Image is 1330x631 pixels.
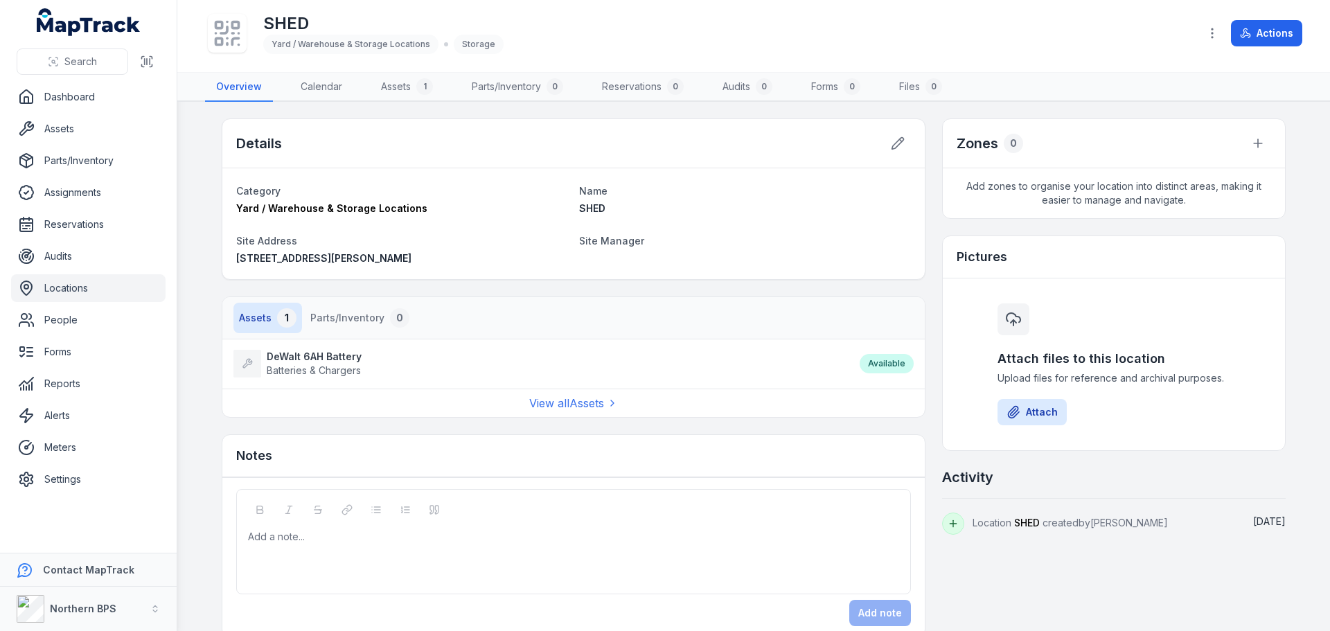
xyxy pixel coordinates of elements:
strong: Contact MapTrack [43,564,134,576]
a: Alerts [11,402,166,429]
span: Yard / Warehouse & Storage Locations [236,202,427,214]
a: Dashboard [11,83,166,111]
button: Assets1 [233,303,302,333]
span: [STREET_ADDRESS][PERSON_NAME] [236,252,411,264]
div: 0 [547,78,563,95]
a: Files0 [888,73,953,102]
span: Site Address [236,235,297,247]
div: 1 [416,78,433,95]
h3: Notes [236,446,272,465]
a: Meters [11,434,166,461]
span: SHED [1014,517,1040,528]
h3: Attach files to this location [997,349,1230,368]
h1: SHED [263,12,504,35]
button: Parts/Inventory0 [305,303,415,333]
button: Actions [1231,20,1302,46]
button: Search [17,48,128,75]
span: Search [64,55,97,69]
div: 0 [667,78,684,95]
a: Audits [11,242,166,270]
a: Forms [11,338,166,366]
a: Reports [11,370,166,398]
h2: Zones [957,134,998,153]
strong: Northern BPS [50,603,116,614]
time: 02/10/2025, 1:49:19 pm [1253,515,1286,527]
span: Add zones to organise your location into distinct areas, making it easier to manage and navigate. [943,168,1285,218]
span: Batteries & Chargers [267,364,361,376]
a: Reservations [11,211,166,238]
div: 1 [277,308,296,328]
a: Audits0 [711,73,783,102]
span: Upload files for reference and archival purposes. [997,371,1230,385]
a: Calendar [290,73,353,102]
div: 0 [756,78,772,95]
span: Location created by [PERSON_NAME] [973,517,1168,528]
div: 0 [390,308,409,328]
h2: Details [236,134,282,153]
span: Yard / Warehouse & Storage Locations [272,39,430,49]
a: People [11,306,166,334]
div: Storage [454,35,504,54]
strong: DeWalt 6AH Battery [267,350,362,364]
div: 0 [1004,134,1023,153]
a: MapTrack [37,8,141,36]
a: Assets1 [370,73,444,102]
div: 0 [925,78,942,95]
a: DeWalt 6AH BatteryBatteries & Chargers [233,350,846,377]
span: [DATE] [1253,515,1286,527]
a: Forms0 [800,73,871,102]
span: SHED [579,202,605,214]
h2: Activity [942,468,993,487]
div: Available [860,354,914,373]
span: Site Manager [579,235,644,247]
a: Overview [205,73,273,102]
a: Reservations0 [591,73,695,102]
a: Assignments [11,179,166,206]
a: Settings [11,465,166,493]
a: Locations [11,274,166,302]
span: Category [236,185,281,197]
div: 0 [844,78,860,95]
a: Parts/Inventory0 [461,73,574,102]
a: View allAssets [529,395,618,411]
a: Parts/Inventory [11,147,166,175]
a: Assets [11,115,166,143]
h3: Pictures [957,247,1007,267]
span: Name [579,185,608,197]
button: Attach [997,399,1067,425]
